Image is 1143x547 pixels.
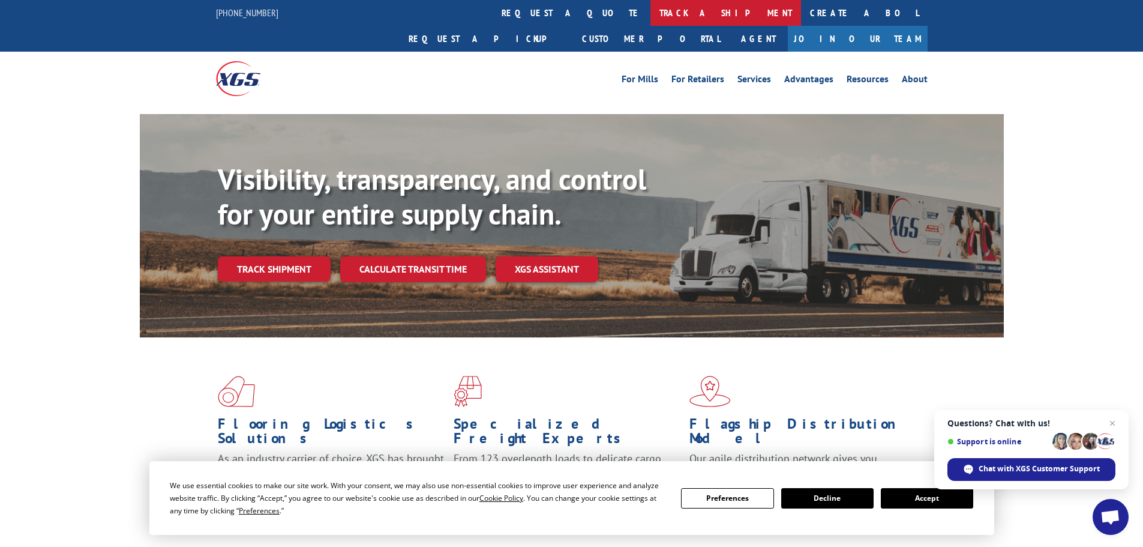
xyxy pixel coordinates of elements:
a: [PHONE_NUMBER] [216,7,278,19]
span: Close chat [1105,416,1120,431]
span: Preferences [239,506,280,516]
b: Visibility, transparency, and control for your entire supply chain. [218,160,646,232]
a: Customer Portal [573,26,729,52]
span: As an industry carrier of choice, XGS has brought innovation and dedication to flooring logistics... [218,452,444,494]
h1: Flooring Logistics Solutions [218,417,445,452]
a: Join Our Team [788,26,928,52]
img: xgs-icon-total-supply-chain-intelligence-red [218,376,255,407]
div: We use essential cookies to make our site work. With your consent, we may also use non-essential ... [170,479,667,517]
img: xgs-icon-flagship-distribution-model-red [689,376,731,407]
a: About [902,74,928,88]
a: Advantages [784,74,833,88]
span: Support is online [947,437,1048,446]
a: Agent [729,26,788,52]
div: Chat with XGS Customer Support [947,458,1115,481]
a: Calculate transit time [340,256,486,282]
a: Services [737,74,771,88]
a: Track shipment [218,256,331,282]
a: For Retailers [671,74,724,88]
h1: Flagship Distribution Model [689,417,916,452]
button: Accept [881,488,973,509]
a: Resources [847,74,889,88]
img: xgs-icon-focused-on-flooring-red [454,376,482,407]
div: Open chat [1093,499,1129,535]
span: Cookie Policy [479,493,523,503]
a: For Mills [622,74,658,88]
button: Decline [781,488,874,509]
a: Request a pickup [400,26,573,52]
span: Chat with XGS Customer Support [979,464,1100,474]
span: Questions? Chat with us! [947,419,1115,428]
a: XGS ASSISTANT [496,256,598,282]
div: Cookie Consent Prompt [149,461,994,535]
p: From 123 overlength loads to delicate cargo, our experienced staff knows the best way to move you... [454,452,680,505]
h1: Specialized Freight Experts [454,417,680,452]
span: Our agile distribution network gives you nationwide inventory management on demand. [689,452,910,480]
button: Preferences [681,488,773,509]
